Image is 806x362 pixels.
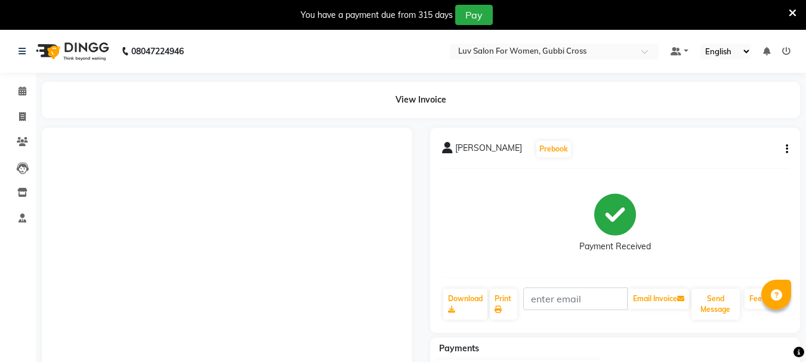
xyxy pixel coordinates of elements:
a: Feedback [745,289,787,309]
a: Download [443,289,487,320]
iframe: chat widget [756,314,794,350]
span: Payments [439,343,479,354]
img: logo [30,35,112,68]
button: Pay [455,5,493,25]
b: 08047224946 [131,35,184,68]
input: enter email [523,287,628,310]
div: View Invoice [42,82,800,118]
div: Payment Received [579,240,651,253]
a: Print [490,289,517,320]
div: You have a payment due from 315 days [301,9,453,21]
button: Email Invoice [628,289,689,309]
span: [PERSON_NAME] [455,142,522,159]
button: Prebook [536,141,571,157]
button: Send Message [691,289,740,320]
